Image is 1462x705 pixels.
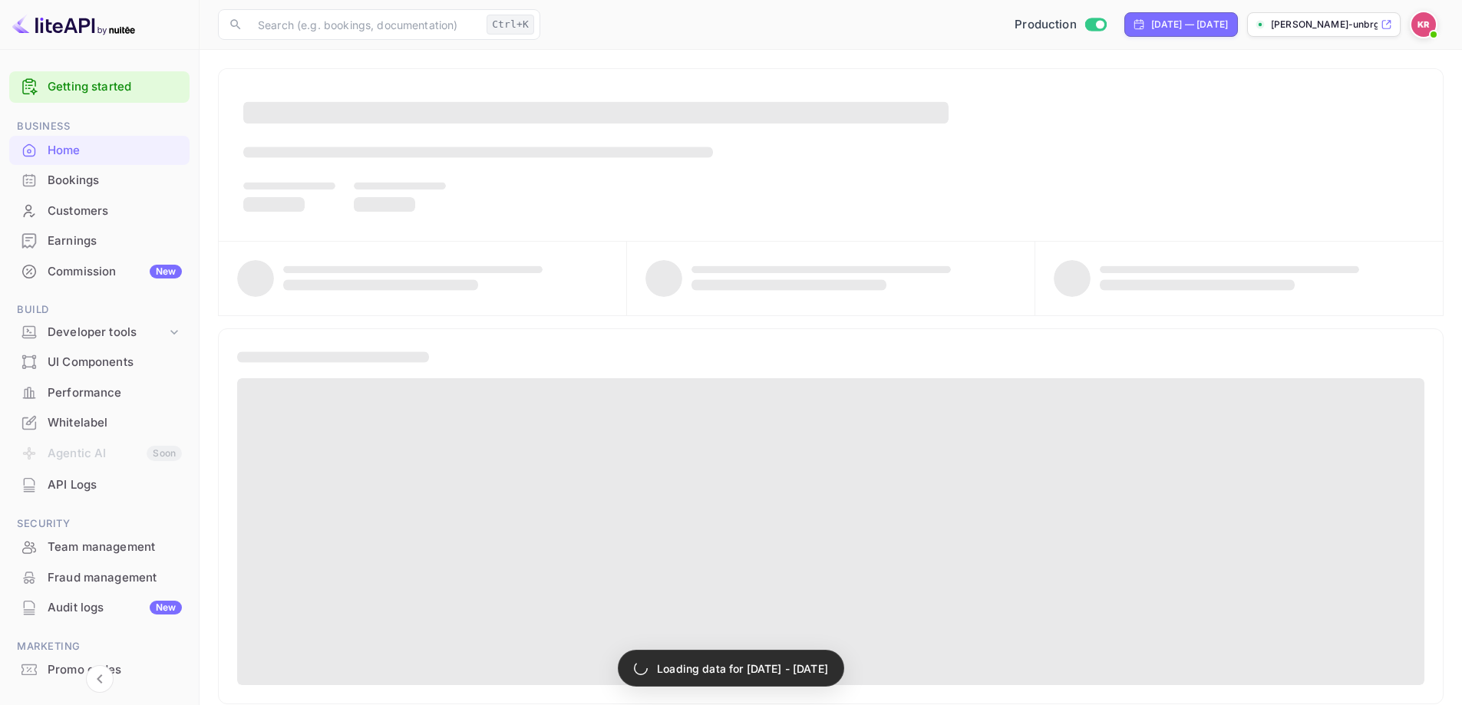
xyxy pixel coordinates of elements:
[9,166,190,196] div: Bookings
[249,9,480,40] input: Search (e.g. bookings, documentation)
[48,384,182,402] div: Performance
[150,265,182,278] div: New
[9,408,190,437] a: Whitelabel
[9,655,190,684] a: Promo codes
[1015,16,1077,34] span: Production
[48,569,182,587] div: Fraud management
[9,378,190,408] div: Performance
[9,348,190,376] a: UI Components
[150,601,182,614] div: New
[48,324,167,341] div: Developer tools
[9,563,190,593] div: Fraud management
[9,470,190,500] div: API Logs
[9,470,190,499] a: API Logs
[48,203,182,220] div: Customers
[9,593,190,621] a: Audit logsNew
[1008,16,1112,34] div: Switch to Sandbox mode
[1411,12,1436,37] img: Kobus Roux
[9,136,190,164] a: Home
[9,226,190,255] a: Earnings
[9,348,190,377] div: UI Components
[9,532,190,561] a: Team management
[48,263,182,281] div: Commission
[657,661,828,677] p: Loading data for [DATE] - [DATE]
[86,665,114,693] button: Collapse navigation
[9,593,190,623] div: Audit logsNew
[9,226,190,256] div: Earnings
[9,408,190,438] div: Whitelabel
[48,414,182,432] div: Whitelabel
[9,532,190,562] div: Team management
[48,232,182,250] div: Earnings
[48,661,182,679] div: Promo codes
[9,563,190,591] a: Fraud management
[1151,18,1228,31] div: [DATE] — [DATE]
[9,516,190,532] span: Security
[48,172,182,189] div: Bookings
[9,196,190,226] div: Customers
[48,78,182,96] a: Getting started
[48,142,182,160] div: Home
[9,655,190,685] div: Promo codes
[9,118,190,135] span: Business
[12,12,135,37] img: LiteAPI logo
[9,301,190,318] span: Build
[9,638,190,655] span: Marketing
[9,257,190,287] div: CommissionNew
[1271,18,1378,31] p: [PERSON_NAME]-unbrg.[PERSON_NAME]...
[48,599,182,617] div: Audit logs
[9,378,190,407] a: Performance
[9,166,190,194] a: Bookings
[48,539,182,556] div: Team management
[48,354,182,371] div: UI Components
[9,257,190,285] a: CommissionNew
[48,476,182,494] div: API Logs
[9,136,190,166] div: Home
[9,71,190,103] div: Getting started
[9,196,190,225] a: Customers
[487,15,534,35] div: Ctrl+K
[9,319,190,346] div: Developer tools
